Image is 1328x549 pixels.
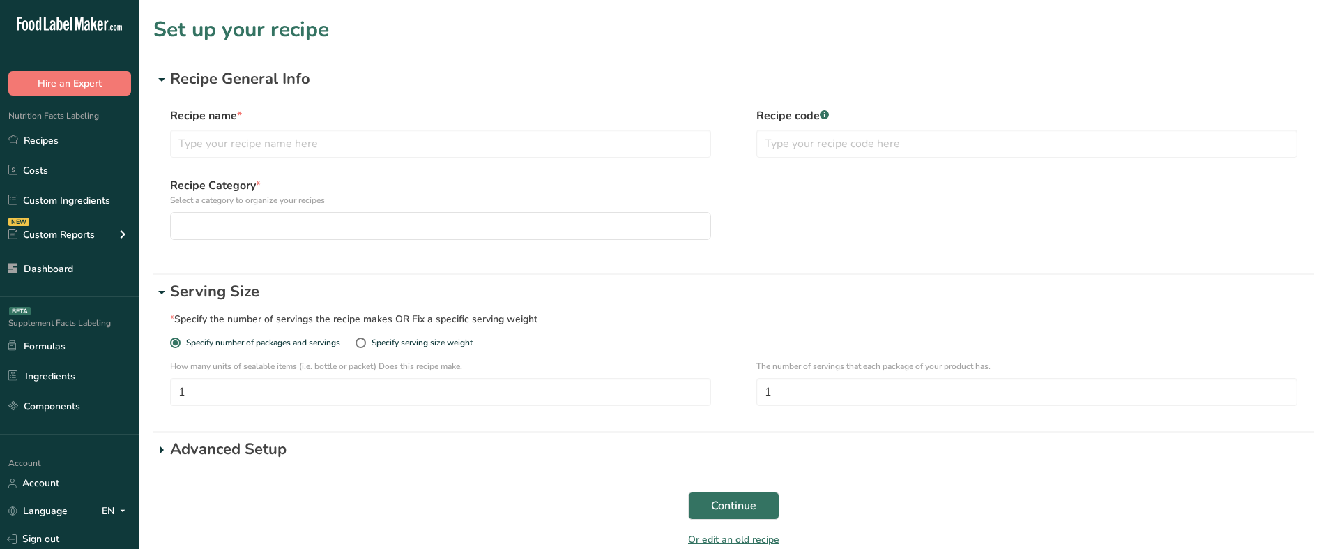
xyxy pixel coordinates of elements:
[8,71,131,96] button: Hire an Expert
[711,497,756,514] span: Continue
[756,360,1297,373] p: The number of servings that each package of your product has.
[8,499,68,523] a: Language
[170,107,711,124] label: Recipe name
[8,227,95,242] div: Custom Reports
[102,503,131,520] div: EN
[170,438,1314,461] p: Advanced Setup
[8,218,29,226] div: NEW
[181,338,340,348] span: Specify number of packages and servings
[688,492,779,520] button: Continue
[170,68,1314,91] p: Recipe General Info
[170,360,711,373] p: How many units of sealable items (i.e. bottle or packet) Does this recipe make.
[153,438,1314,461] div: Advanced Setup
[170,130,711,158] input: Type your recipe name here
[756,130,1297,158] input: Type your recipe code here
[170,280,1314,303] p: Serving Size
[153,14,1314,45] h1: Set up your recipe
[372,338,473,348] div: Specify serving size weight
[170,194,711,206] p: Select a category to organize your recipes
[688,533,779,546] a: Or edit an old recipe
[153,280,1314,303] div: Serving Size
[9,307,31,315] div: BETA
[153,68,1314,91] div: Recipe General Info
[170,177,711,206] label: Recipe Category
[170,312,711,326] div: Specify the number of servings the recipe makes OR Fix a specific serving weight
[756,107,1297,124] label: Recipe code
